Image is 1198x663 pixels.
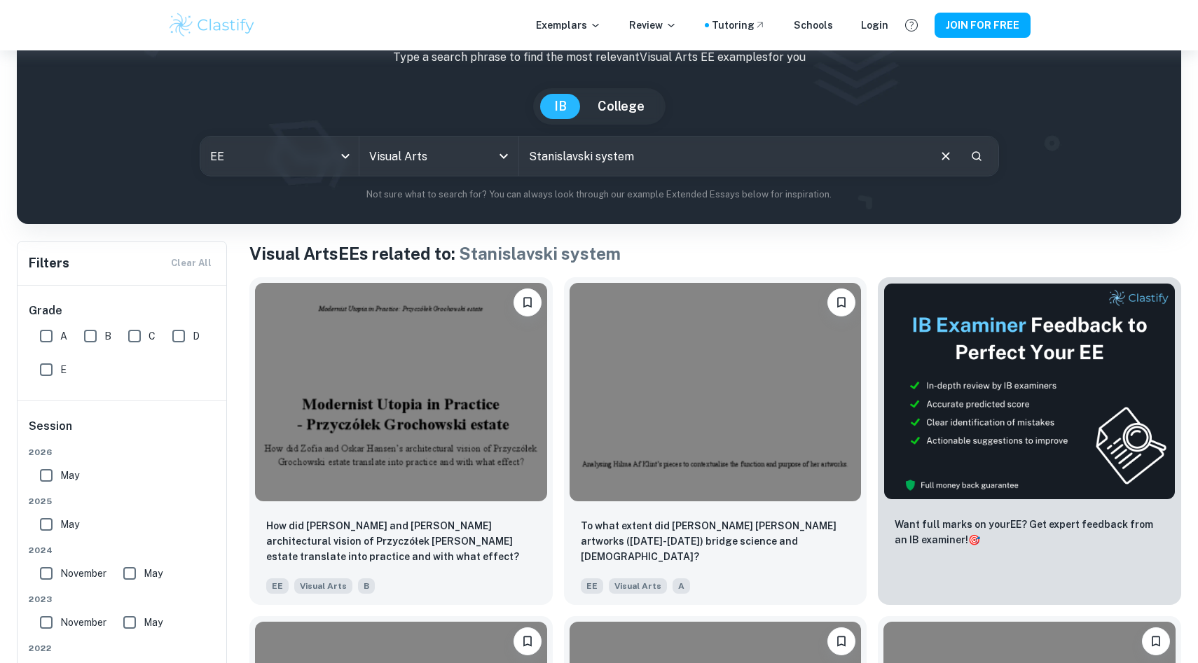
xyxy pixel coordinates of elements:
[29,642,216,655] span: 2022
[570,283,862,501] img: Visual Arts EE example thumbnail: To what extent did Hilma Af Klint’s art
[29,418,216,446] h6: Session
[935,13,1031,38] button: JOIN FOR FREE
[60,468,79,483] span: May
[28,188,1170,202] p: Not sure what to search for? You can always look through our example Extended Essays below for in...
[861,18,888,33] a: Login
[266,518,536,564] p: How did Zofia and Oskar Hansen’s architectural vision of Przyczółek Grochowski estate translate i...
[564,277,867,605] a: Please log in to bookmark exemplars To what extent did Hilma Af Klint’s artworks (1906-1922) brid...
[827,288,855,316] button: Please log in to bookmark exemplars
[29,253,69,273] h6: Filters
[968,534,980,545] span: 🎯
[149,328,156,344] span: C
[249,277,553,605] a: Please log in to bookmark exemplarsHow did Zofia and Oskar Hansen’s architectural vision of Przyc...
[895,517,1164,547] p: Want full marks on your EE ? Get expert feedback from an IB examiner!
[712,18,766,33] a: Tutoring
[60,517,79,532] span: May
[167,11,256,39] img: Clastify logo
[514,288,542,316] button: Please log in to bookmark exemplars
[629,18,677,33] p: Review
[29,495,216,508] span: 2025
[28,49,1170,66] p: Type a search phrase to find the most relevant Visual Arts EE examples for you
[29,302,216,319] h6: Grade
[459,244,621,263] span: Stanislavski system
[200,137,359,176] div: EE
[358,578,375,594] span: B
[266,578,289,594] span: EE
[1142,627,1170,655] button: Please log in to bookmark exemplars
[536,18,601,33] p: Exemplars
[827,627,855,655] button: Please log in to bookmark exemplars
[965,144,989,168] button: Search
[255,283,547,501] img: Visual Arts EE example thumbnail: How did Zofia and Oskar Hansen’s archite
[144,566,163,581] span: May
[144,615,163,630] span: May
[60,566,106,581] span: November
[294,578,352,594] span: Visual Arts
[609,578,667,594] span: Visual Arts
[900,13,923,37] button: Help and Feedback
[193,328,200,344] span: D
[29,593,216,606] span: 2023
[584,94,659,119] button: College
[794,18,833,33] a: Schools
[673,578,690,594] span: A
[60,362,67,377] span: E
[519,137,926,176] input: E.g. symbolism, natural landscape, femininity...
[29,446,216,459] span: 2026
[581,578,603,594] span: EE
[494,146,514,166] button: Open
[249,241,1181,266] h1: Visual Arts EEs related to:
[60,615,106,630] span: November
[104,328,111,344] span: B
[878,277,1181,605] a: ThumbnailWant full marks on yourEE? Get expert feedback from an IB examiner!
[581,518,851,564] p: To what extent did Hilma Af Klint’s artworks (1906-1922) bridge science and spiritualism?
[514,627,542,655] button: Please log in to bookmark exemplars
[932,143,959,169] button: Clear
[60,328,67,344] span: A
[883,283,1176,500] img: Thumbnail
[29,544,216,557] span: 2024
[540,94,581,119] button: IB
